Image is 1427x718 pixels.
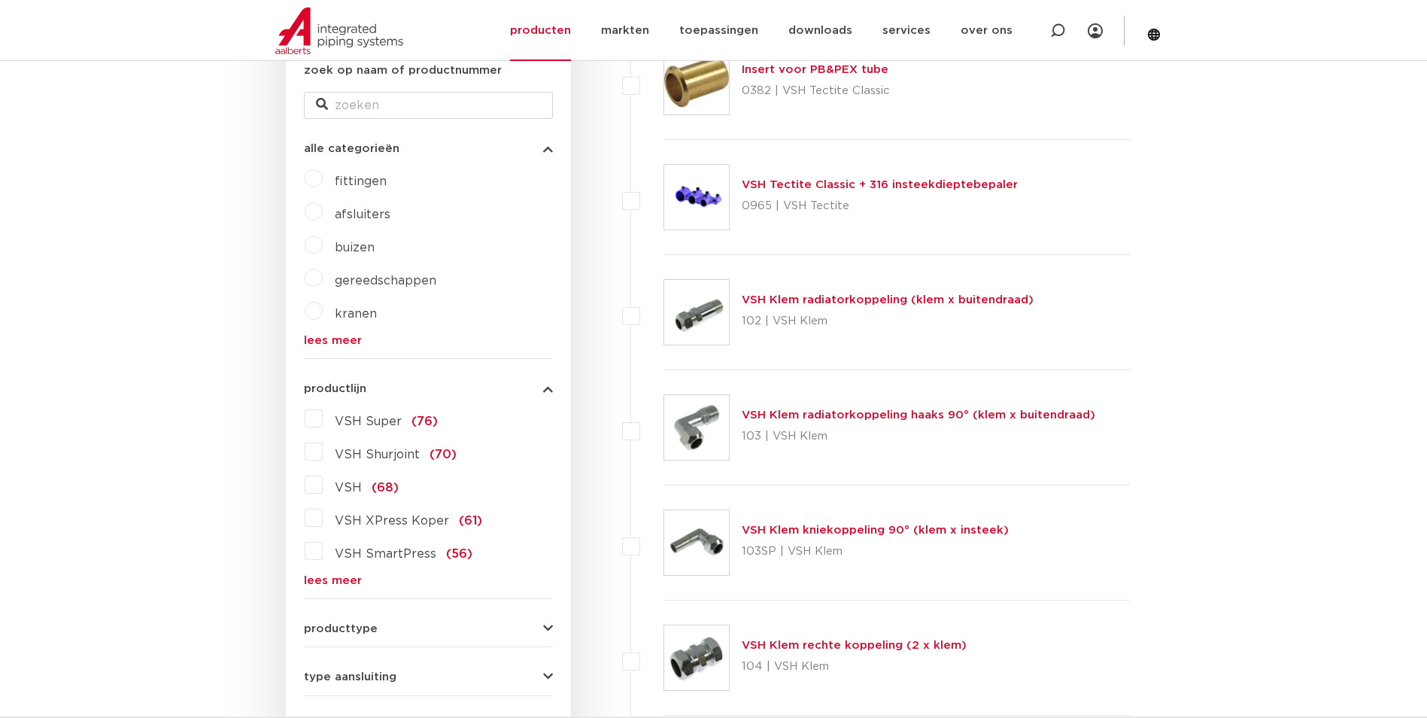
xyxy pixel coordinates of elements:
p: 103 | VSH Klem [742,424,1095,449]
a: VSH Tectite Classic + 316 insteekdieptebepaler [742,179,1018,190]
p: 104 | VSH Klem [742,655,967,679]
a: afsluiters [335,208,390,221]
span: VSH Super [335,415,402,427]
img: Thumbnail for VSH Klem radiatorkoppeling haaks 90° (klem x buitendraad) [664,395,729,460]
input: zoeken [304,92,553,119]
span: type aansluiting [304,671,396,683]
a: VSH Klem rechte koppeling (2 x klem) [742,640,967,651]
span: alle categorieën [304,143,399,154]
a: VSH Klem radiatorkoppeling haaks 90° (klem x buitendraad) [742,409,1095,421]
img: Thumbnail for VSH Tectite Classic + 316 insteekdieptebepaler [664,165,729,230]
span: productlijn [304,383,366,394]
a: Insert voor PB&PEX tube [742,64,888,75]
a: VSH Klem radiatorkoppeling (klem x buitendraad) [742,294,1034,306]
img: Thumbnail for VSH Klem radiatorkoppeling (klem x buitendraad) [664,280,729,345]
p: 0965 | VSH Tectite [742,194,1018,218]
button: type aansluiting [304,671,553,683]
a: buizen [335,242,375,254]
span: VSH [335,482,362,494]
button: productlijn [304,383,553,394]
a: kranen [335,308,377,320]
a: fittingen [335,175,387,187]
p: 102 | VSH Klem [742,309,1034,333]
p: 0382 | VSH Tectite Classic [742,79,890,103]
span: VSH XPress Koper [335,515,449,527]
span: (70) [430,449,457,461]
img: Thumbnail for VSH Klem kniekoppeling 90° (klem x insteek) [664,510,729,575]
span: VSH SmartPress [335,548,436,560]
span: (61) [459,515,482,527]
span: VSH Shurjoint [335,449,420,461]
img: Thumbnail for VSH Klem rechte koppeling (2 x klem) [664,625,729,690]
button: producttype [304,623,553,634]
img: Thumbnail for Insert voor PB&PEX tube [664,50,729,114]
span: (76) [411,415,438,427]
p: 103SP | VSH Klem [742,540,1009,564]
span: producttype [304,623,378,634]
a: VSH Klem kniekoppeling 90° (klem x insteek) [742,525,1009,536]
a: gereedschappen [335,275,436,287]
span: (68) [372,482,399,494]
label: zoek op naam of productnummer [304,62,502,80]
a: lees meer [304,575,553,586]
a: lees meer [304,335,553,346]
span: (56) [446,548,472,560]
button: alle categorieën [304,143,553,154]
